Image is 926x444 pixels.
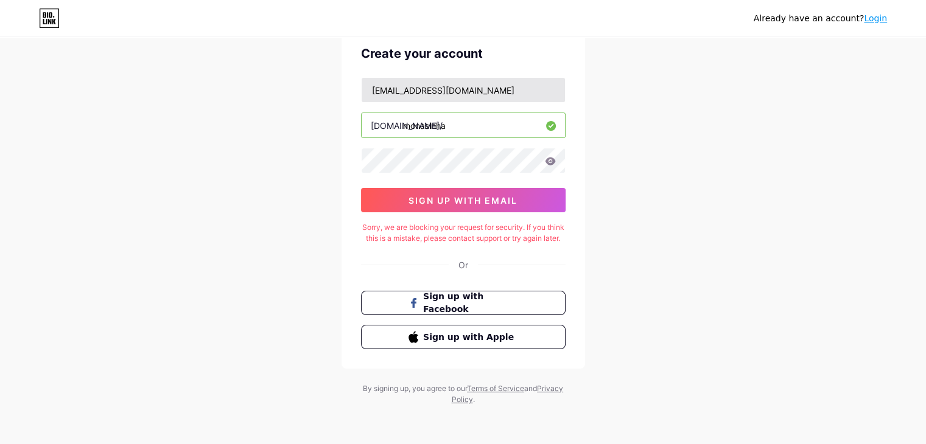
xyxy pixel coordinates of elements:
div: By signing up, you agree to our and . [360,383,567,405]
div: Create your account [361,44,566,63]
button: Sign up with Facebook [361,291,566,315]
a: Terms of Service [467,384,524,393]
a: Login [864,13,887,23]
span: sign up with email [409,195,517,206]
div: [DOMAIN_NAME]/ [371,119,443,132]
input: Email [362,78,565,102]
div: Sorry, we are blocking your request for security. If you think this is a mistake, please contact ... [361,222,566,244]
button: sign up with email [361,188,566,212]
div: Or [458,258,468,271]
button: Sign up with Apple [361,325,566,349]
span: Sign up with Facebook [423,290,517,316]
span: Sign up with Apple [423,331,517,344]
div: Already have an account? [754,12,887,25]
input: username [362,113,565,137]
